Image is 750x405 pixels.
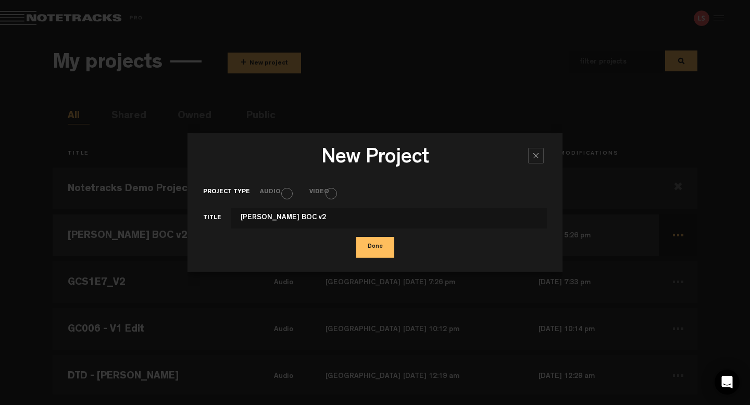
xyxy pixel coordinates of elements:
[715,370,740,395] div: Open Intercom Messenger
[203,147,547,173] h3: New Project
[260,188,291,197] label: Audio
[203,188,260,197] label: Project type
[203,214,231,226] label: Title
[231,208,547,229] input: This field cannot contain only space(s)
[356,237,394,258] button: Done
[309,188,339,197] label: Video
